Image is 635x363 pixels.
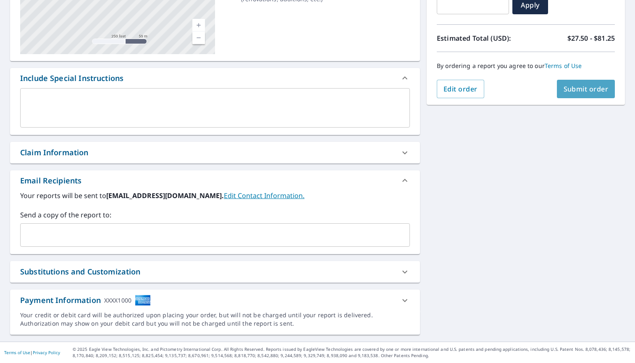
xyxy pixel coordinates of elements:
[33,350,60,355] a: Privacy Policy
[4,350,30,355] a: Terms of Use
[106,191,224,200] b: [EMAIL_ADDRESS][DOMAIN_NAME].
[20,191,410,201] label: Your reports will be sent to
[10,68,420,88] div: Include Special Instructions
[519,0,541,10] span: Apply
[10,261,420,282] div: Substitutions and Customization
[437,62,615,70] p: By ordering a report you agree to our
[20,266,141,277] div: Substitutions and Customization
[10,142,420,163] div: Claim Information
[192,31,205,44] a: Current Level 17, Zoom Out
[10,290,420,311] div: Payment InformationXXXX1000cardImage
[437,33,526,43] p: Estimated Total (USD):
[104,295,131,306] div: XXXX1000
[10,170,420,191] div: Email Recipients
[567,33,615,43] p: $27.50 - $81.25
[20,73,123,84] div: Include Special Instructions
[20,210,410,220] label: Send a copy of the report to:
[135,295,151,306] img: cardImage
[20,175,81,186] div: Email Recipients
[564,84,609,94] span: Submit order
[192,19,205,31] a: Current Level 17, Zoom In
[224,191,304,200] a: EditContactInfo
[20,311,410,328] div: Your credit or debit card will be authorized upon placing your order, but will not be charged unt...
[545,62,582,70] a: Terms of Use
[20,295,151,306] div: Payment Information
[557,80,615,98] button: Submit order
[4,350,60,355] p: |
[73,346,631,359] p: © 2025 Eagle View Technologies, Inc. and Pictometry International Corp. All Rights Reserved. Repo...
[443,84,478,94] span: Edit order
[437,80,484,98] button: Edit order
[20,147,89,158] div: Claim Information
